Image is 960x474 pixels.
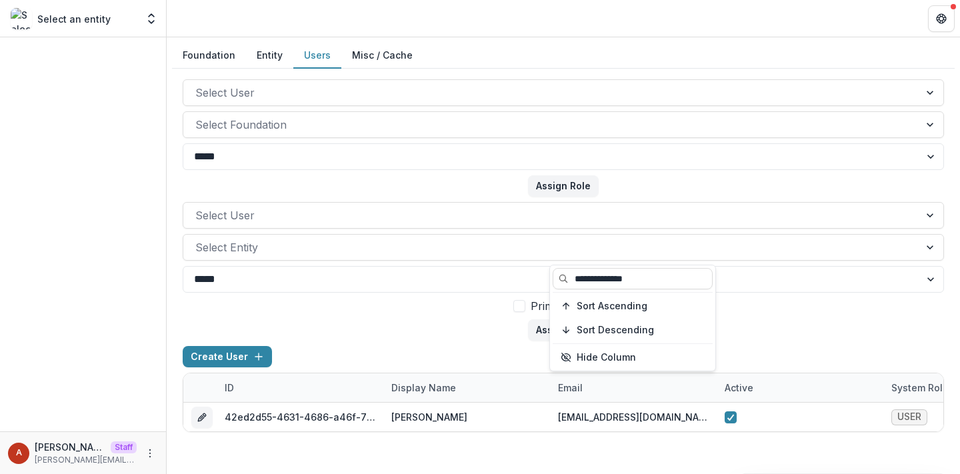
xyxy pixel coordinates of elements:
button: Entity [246,43,293,69]
button: Create User [183,346,272,367]
div: ID [217,373,383,402]
div: [EMAIL_ADDRESS][DOMAIN_NAME] [558,410,709,424]
p: Staff [111,441,137,453]
div: email [550,373,717,402]
div: Display Name [383,373,550,402]
div: 42ed2d55-4631-4686-a46f-704130a3255d [225,410,375,424]
button: Assign Role [528,175,599,197]
button: Hide Column [553,347,713,368]
p: Select an entity [37,12,111,26]
span: Sort Descending [577,325,654,336]
button: edit [191,407,213,428]
button: Assign Role [528,319,599,341]
div: ID [217,381,242,395]
span: Sort Ascending [577,301,647,312]
p: [PERSON_NAME] [35,440,105,454]
div: Active [717,373,883,402]
div: Anna [16,449,22,457]
div: System Role [883,381,957,395]
div: Active [717,381,761,395]
button: Misc / Cache [341,43,423,69]
img: Select an entity [11,8,32,29]
button: Sort Descending [553,319,713,341]
div: [PERSON_NAME] [391,410,467,424]
span: Primary Contact [531,298,613,314]
button: Get Help [928,5,955,32]
button: Foundation [172,43,246,69]
button: More [142,445,158,461]
button: Open entity switcher [142,5,161,32]
div: Display Name [383,381,464,395]
span: USER [897,411,921,423]
button: Sort Ascending [553,295,713,317]
button: Users [293,43,341,69]
div: email [550,381,591,395]
p: [PERSON_NAME][EMAIL_ADDRESS][DOMAIN_NAME] [35,454,137,466]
